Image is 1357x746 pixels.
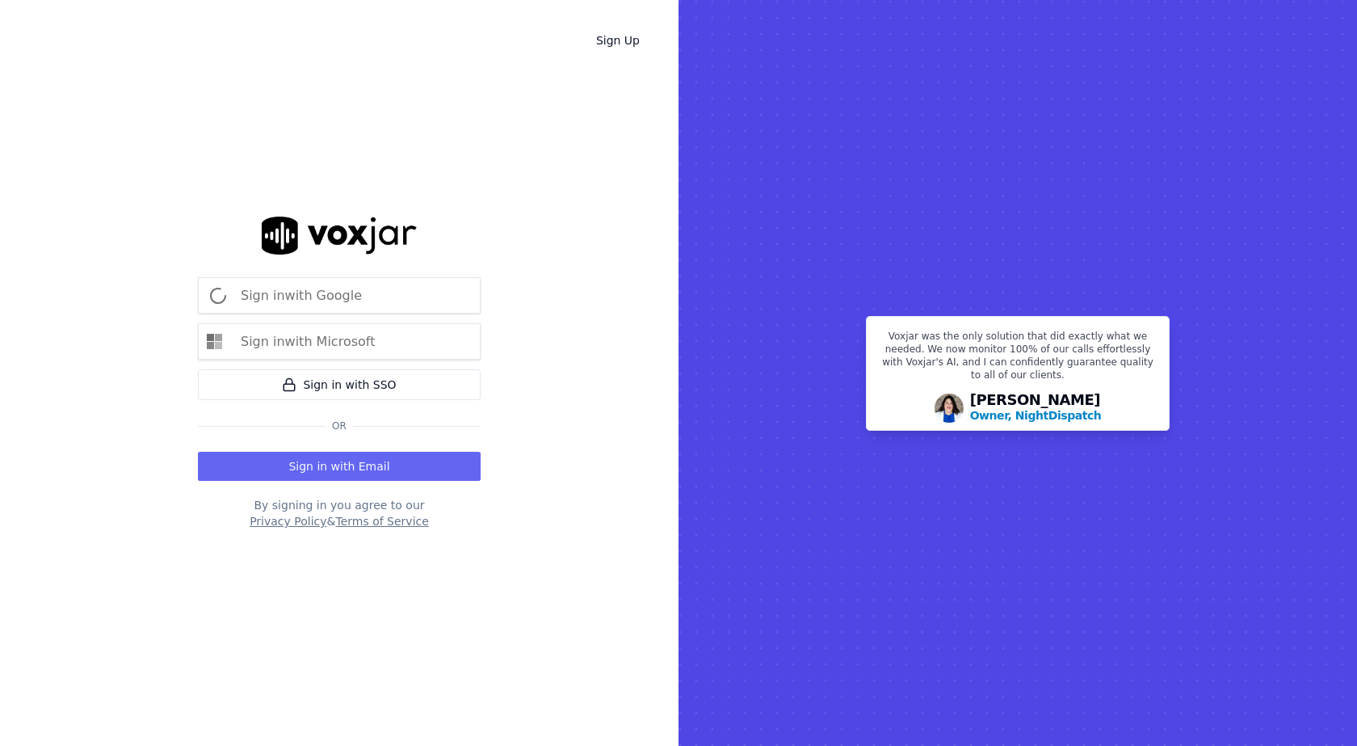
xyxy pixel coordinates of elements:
button: Privacy Policy [250,513,326,529]
div: By signing in you agree to our & [198,497,481,529]
p: Voxjar was the only solution that did exactly what we needed. We now monitor 100% of our calls ef... [876,330,1159,388]
a: Sign in with SSO [198,369,481,400]
button: Sign inwith Microsoft [198,323,481,360]
button: Terms of Service [335,513,428,529]
img: microsoft Sign in button [199,326,231,358]
img: Avatar [935,394,964,423]
img: logo [262,217,417,255]
a: Sign Up [583,26,653,55]
div: [PERSON_NAME] [970,393,1102,424]
span: Or [326,419,353,432]
p: Sign in with Microsoft [241,332,375,352]
p: Owner, NightDispatch [970,407,1102,424]
button: Sign in with Email [198,452,481,481]
button: Sign inwith Google [198,277,481,314]
p: Sign in with Google [241,286,362,306]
